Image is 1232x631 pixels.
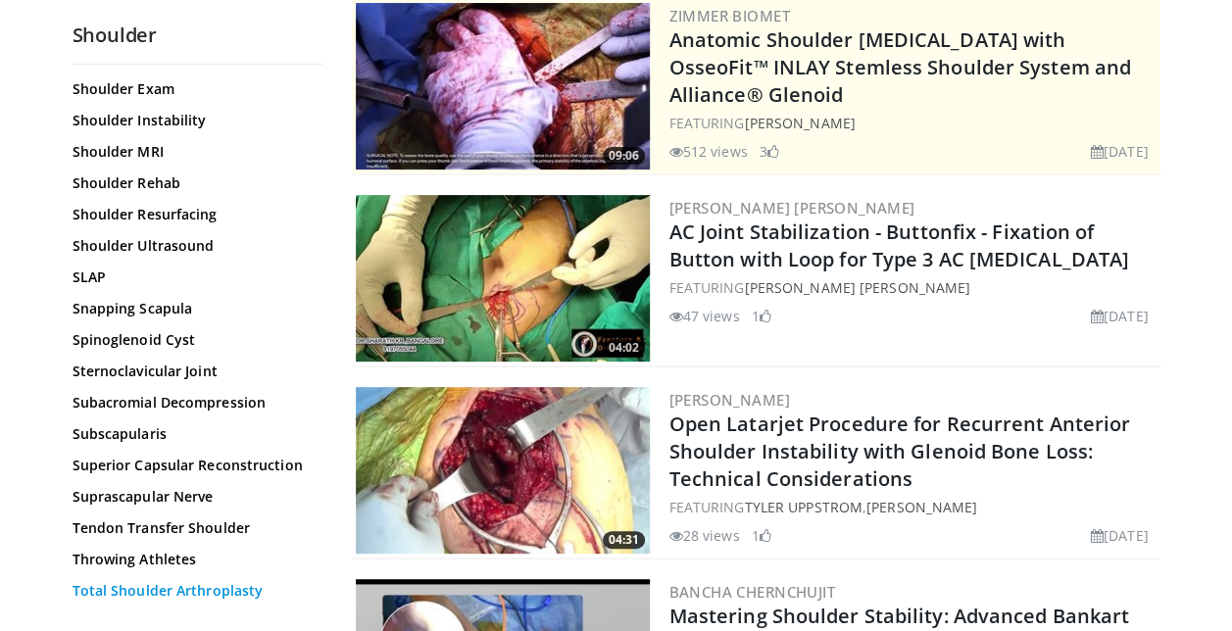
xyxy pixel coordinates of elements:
[73,518,313,538] a: Tendon Transfer Shoulder
[603,147,645,165] span: 09:06
[744,498,862,516] a: Tyler Uppstrom
[73,173,313,193] a: Shoulder Rehab
[744,114,855,132] a: [PERSON_NAME]
[73,487,313,507] a: Suprascapular Nerve
[669,198,915,218] a: [PERSON_NAME] [PERSON_NAME]
[356,195,650,362] img: c2f644dc-a967-485d-903d-283ce6bc3929.300x170_q85_crop-smart_upscale.jpg
[73,142,313,162] a: Shoulder MRI
[669,411,1131,492] a: Open Latarjet Procedure for Recurrent Anterior Shoulder Instability with Glenoid Bone Loss: Techn...
[356,3,650,170] img: 59d0d6d9-feca-4357-b9cd-4bad2cd35cb6.300x170_q85_crop-smart_upscale.jpg
[73,111,313,130] a: Shoulder Instability
[73,236,313,256] a: Shoulder Ultrasound
[669,525,740,546] li: 28 views
[603,531,645,549] span: 04:31
[669,390,790,410] a: [PERSON_NAME]
[73,581,313,601] a: Total Shoulder Arthroplasty
[866,498,977,516] a: [PERSON_NAME]
[669,306,740,326] li: 47 views
[669,582,835,602] a: Bancha Chernchujit
[356,387,650,554] a: 04:31
[669,113,1157,133] div: FEATURING
[669,141,748,162] li: 512 views
[73,267,313,287] a: SLAP
[669,277,1157,298] div: FEATURING
[73,299,313,318] a: Snapping Scapula
[73,205,313,224] a: Shoulder Resurfacing
[73,330,313,350] a: Spinoglenoid Cyst
[669,26,1131,108] a: Anatomic Shoulder [MEDICAL_DATA] with OsseoFit™ INLAY Stemless Shoulder System and Alliance® Glenoid
[73,393,313,413] a: Subacromial Decompression
[1091,306,1149,326] li: [DATE]
[73,456,313,475] a: Superior Capsular Reconstruction
[669,218,1130,272] a: AC Joint Stabilization - Buttonfix - Fixation of Button with Loop for Type 3 AC [MEDICAL_DATA]
[603,339,645,357] span: 04:02
[356,387,650,554] img: 2b2da37e-a9b6-423e-b87e-b89ec568d167.300x170_q85_crop-smart_upscale.jpg
[744,278,970,297] a: [PERSON_NAME] [PERSON_NAME]
[73,79,313,99] a: Shoulder Exam
[73,424,313,444] a: Subscapularis
[1091,141,1149,162] li: [DATE]
[752,525,771,546] li: 1
[73,362,313,381] a: Sternoclavicular Joint
[73,23,322,48] h2: Shoulder
[669,497,1157,517] div: FEATURING ,
[356,3,650,170] a: 09:06
[73,550,313,569] a: Throwing Athletes
[356,195,650,362] a: 04:02
[752,306,771,326] li: 1
[760,141,779,162] li: 3
[1091,525,1149,546] li: [DATE]
[669,6,790,25] a: Zimmer Biomet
